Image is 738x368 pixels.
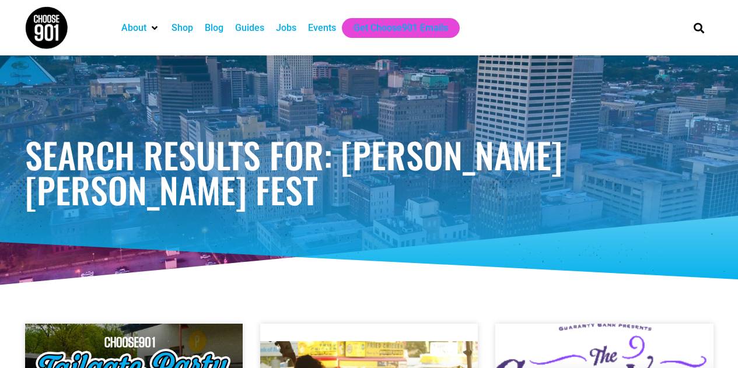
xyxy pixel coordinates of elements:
[276,21,296,35] a: Jobs
[354,21,448,35] a: Get Choose901 Emails
[121,21,146,35] a: About
[116,18,673,38] nav: Main nav
[172,21,193,35] a: Shop
[308,21,336,35] a: Events
[205,21,223,35] a: Blog
[689,18,708,37] div: Search
[116,18,166,38] div: About
[25,137,713,207] h1: Search Results for: [PERSON_NAME] [PERSON_NAME] fest
[235,21,264,35] a: Guides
